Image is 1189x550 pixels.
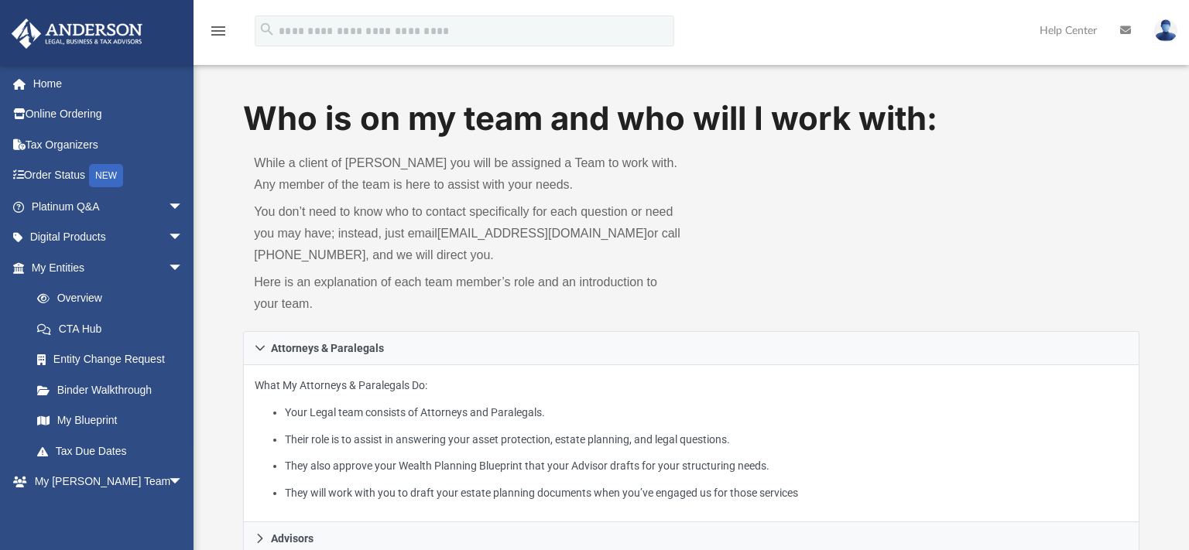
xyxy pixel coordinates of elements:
i: menu [209,22,228,40]
a: Digital Productsarrow_drop_down [11,222,207,253]
li: They will work with you to draft your estate planning documents when you’ve engaged us for those ... [285,483,1127,503]
span: arrow_drop_down [168,222,199,254]
p: Here is an explanation of each team member’s role and an introduction to your team. [254,272,680,315]
a: CTA Hub [22,313,207,344]
img: User Pic [1154,19,1177,42]
i: search [259,21,276,38]
li: Your Legal team consists of Attorneys and Paralegals. [285,403,1127,422]
a: Home [11,68,207,99]
a: Tax Due Dates [22,436,207,466]
a: [EMAIL_ADDRESS][DOMAIN_NAME] [437,227,647,240]
a: Attorneys & Paralegals [243,331,1139,365]
span: Advisors [271,533,314,544]
li: They also approve your Wealth Planning Blueprint that your Advisor drafts for your structuring ne... [285,456,1127,476]
p: What My Attorneys & Paralegals Do: [255,376,1127,502]
a: menu [209,29,228,40]
h1: Who is on my team and who will I work with: [243,96,1139,142]
span: arrow_drop_down [168,466,199,498]
span: Attorneys & Paralegals [271,343,384,354]
span: arrow_drop_down [168,252,199,284]
li: Their role is to assist in answering your asset protection, estate planning, and legal questions. [285,430,1127,449]
a: Entity Change Request [22,344,207,375]
p: While a client of [PERSON_NAME] you will be assigned a Team to work with. Any member of the team ... [254,152,680,196]
a: My [PERSON_NAME] Team [22,497,191,546]
a: My [PERSON_NAME] Teamarrow_drop_down [11,466,199,497]
div: NEW [89,164,123,187]
a: Binder Walkthrough [22,374,207,405]
a: Order StatusNEW [11,160,207,192]
div: Attorneys & Paralegals [243,365,1139,522]
p: You don’t need to know who to contact specifically for each question or need you may have; instea... [254,201,680,266]
a: Tax Organizers [11,129,207,160]
a: Platinum Q&Aarrow_drop_down [11,191,207,222]
a: Online Ordering [11,99,207,130]
span: arrow_drop_down [168,191,199,223]
a: My Blueprint [22,405,199,436]
img: Anderson Advisors Platinum Portal [7,19,147,49]
a: Overview [22,283,207,314]
a: My Entitiesarrow_drop_down [11,252,207,283]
